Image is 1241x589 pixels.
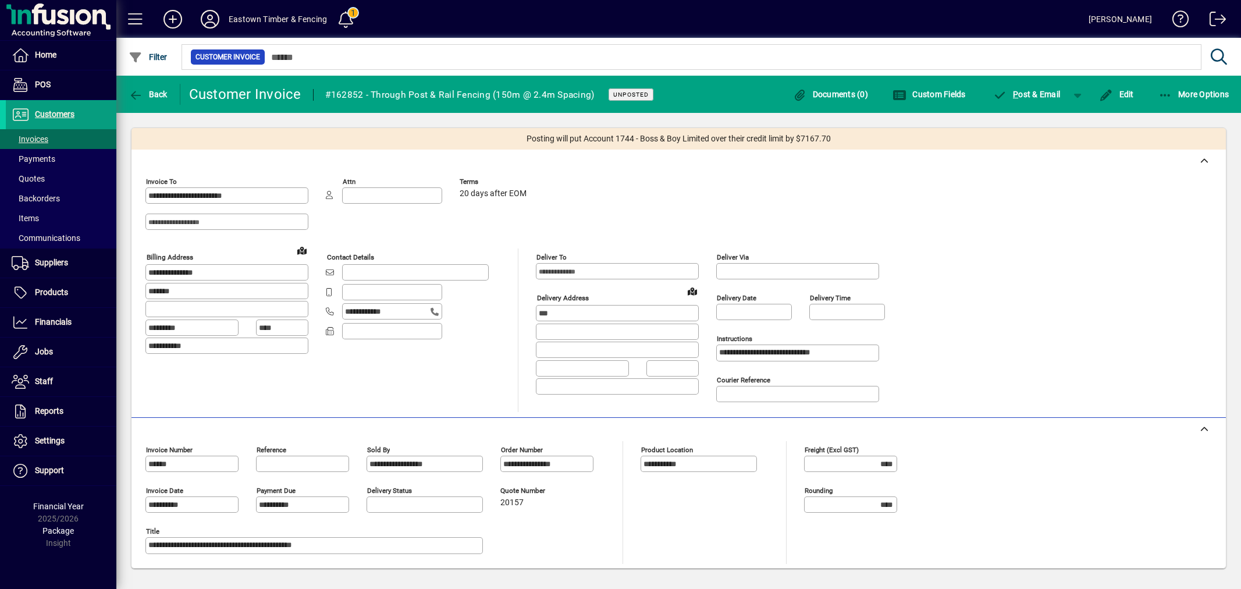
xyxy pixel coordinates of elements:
[35,258,68,267] span: Suppliers
[35,406,63,416] span: Reports
[993,90,1061,99] span: ost & Email
[890,84,969,105] button: Custom Fields
[1096,84,1137,105] button: Edit
[6,149,116,169] a: Payments
[6,189,116,208] a: Backorders
[229,10,327,29] div: Eastown Timber & Fencing
[6,278,116,307] a: Products
[35,288,68,297] span: Products
[1089,10,1152,29] div: [PERSON_NAME]
[1201,2,1226,40] a: Logout
[12,233,80,243] span: Communications
[293,241,311,260] a: View on map
[367,487,412,495] mat-label: Delivery status
[6,427,116,456] a: Settings
[35,466,64,475] span: Support
[257,446,286,454] mat-label: Reference
[987,84,1066,105] button: Post & Email
[367,446,390,454] mat-label: Sold by
[6,308,116,337] a: Financials
[325,86,595,104] div: #162852 - Through Post & Rail Fencing (150m @ 2.4m Spacing)
[717,376,770,384] mat-label: Courier Reference
[6,208,116,228] a: Items
[343,178,355,186] mat-label: Attn
[146,527,159,535] mat-label: Title
[6,367,116,396] a: Staff
[500,498,524,508] span: 20157
[501,446,543,454] mat-label: Order number
[12,194,60,203] span: Backorders
[146,178,177,186] mat-label: Invoice To
[892,90,966,99] span: Custom Fields
[6,129,116,149] a: Invoices
[717,335,752,343] mat-label: Instructions
[35,436,65,445] span: Settings
[35,80,51,89] span: POS
[6,70,116,100] a: POS
[154,9,191,30] button: Add
[12,214,39,223] span: Items
[683,282,702,300] a: View on map
[6,169,116,189] a: Quotes
[12,154,55,164] span: Payments
[1164,2,1189,40] a: Knowledge Base
[792,90,868,99] span: Documents (0)
[6,338,116,367] a: Jobs
[641,446,693,454] mat-label: Product location
[35,317,72,327] span: Financials
[527,133,831,145] span: Posting will put Account 1744 - Boss & Boy Limited over their credit limit by $7167.70
[35,50,56,59] span: Home
[1155,84,1232,105] button: More Options
[6,397,116,426] a: Reports
[536,253,567,261] mat-label: Deliver To
[126,84,170,105] button: Back
[129,52,168,62] span: Filter
[35,377,53,386] span: Staff
[805,446,859,454] mat-label: Freight (excl GST)
[6,249,116,278] a: Suppliers
[33,502,84,511] span: Financial Year
[1099,90,1134,99] span: Edit
[460,178,529,186] span: Terms
[129,90,168,99] span: Back
[146,487,183,495] mat-label: Invoice date
[1013,90,1018,99] span: P
[35,109,74,119] span: Customers
[12,134,48,144] span: Invoices
[613,91,649,98] span: Unposted
[810,294,851,302] mat-label: Delivery time
[6,228,116,248] a: Communications
[500,487,570,495] span: Quote number
[1158,90,1229,99] span: More Options
[717,253,749,261] mat-label: Deliver via
[6,41,116,70] a: Home
[146,446,193,454] mat-label: Invoice number
[189,85,301,104] div: Customer Invoice
[195,51,260,63] span: Customer Invoice
[460,189,527,198] span: 20 days after EOM
[191,9,229,30] button: Profile
[35,347,53,356] span: Jobs
[126,47,170,68] button: Filter
[790,84,871,105] button: Documents (0)
[717,294,756,302] mat-label: Delivery date
[42,526,74,535] span: Package
[116,84,180,105] app-page-header-button: Back
[257,487,296,495] mat-label: Payment due
[805,487,833,495] mat-label: Rounding
[6,456,116,485] a: Support
[12,174,45,183] span: Quotes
